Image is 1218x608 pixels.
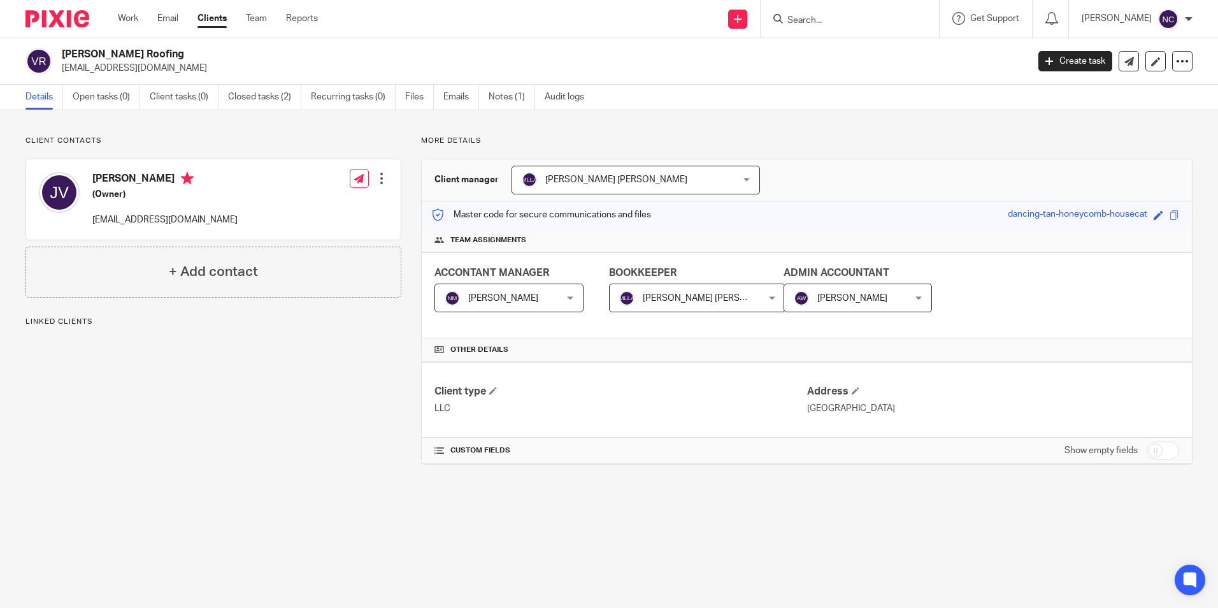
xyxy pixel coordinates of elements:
a: Open tasks (0) [73,85,140,110]
h4: [PERSON_NAME] [92,172,238,188]
span: [PERSON_NAME] [PERSON_NAME] [545,175,687,184]
p: [EMAIL_ADDRESS][DOMAIN_NAME] [92,214,238,226]
span: ADMIN ACCOUNTANT [784,268,889,278]
span: [PERSON_NAME] [PERSON_NAME] [643,294,785,303]
div: dancing-tan-honeycomb-housecat [1008,208,1147,222]
p: LLC [434,402,806,415]
span: Team assignments [450,235,526,245]
img: svg%3E [619,291,634,306]
span: [PERSON_NAME] [817,294,887,303]
h4: + Add contact [169,262,258,282]
a: Team [246,12,267,25]
h4: Address [807,385,1179,398]
a: Recurring tasks (0) [311,85,396,110]
img: svg%3E [794,291,809,306]
a: Files [405,85,434,110]
img: svg%3E [25,48,52,75]
p: Linked clients [25,317,401,327]
img: svg%3E [522,172,537,187]
img: svg%3E [1158,9,1179,29]
img: svg%3E [445,291,460,306]
p: Client contacts [25,136,401,146]
h4: Client type [434,385,806,398]
a: Reports [286,12,318,25]
span: BOOKKEEPER [609,268,677,278]
a: Emails [443,85,479,110]
a: Closed tasks (2) [228,85,301,110]
a: Details [25,85,63,110]
i: Primary [181,172,194,185]
h5: (Owner) [92,188,238,201]
p: More details [421,136,1193,146]
input: Search [786,15,901,27]
a: Create task [1038,51,1112,71]
p: [GEOGRAPHIC_DATA] [807,402,1179,415]
h2: [PERSON_NAME] Roofing [62,48,828,61]
span: Get Support [970,14,1019,23]
a: Audit logs [545,85,594,110]
a: Notes (1) [489,85,535,110]
p: Master code for secure communications and files [431,208,651,221]
a: Email [157,12,178,25]
span: Other details [450,345,508,355]
label: Show empty fields [1064,444,1138,457]
img: Pixie [25,10,89,27]
h4: CUSTOM FIELDS [434,445,806,456]
a: Client tasks (0) [150,85,219,110]
span: ACCONTANT MANAGER [434,268,549,278]
h3: Client manager [434,173,499,186]
a: Work [118,12,138,25]
span: [PERSON_NAME] [468,294,538,303]
p: [EMAIL_ADDRESS][DOMAIN_NAME] [62,62,1019,75]
p: [PERSON_NAME] [1082,12,1152,25]
img: svg%3E [39,172,80,213]
a: Clients [197,12,227,25]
